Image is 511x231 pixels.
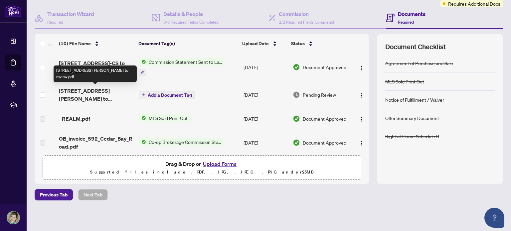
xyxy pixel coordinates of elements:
span: Document Approved [303,139,346,146]
span: [STREET_ADDRESS]-CS to lawyer.pdf [59,59,133,75]
button: Logo [356,137,367,148]
td: [DATE] [241,53,290,81]
span: 3/3 Required Fields Completed [163,20,219,25]
button: Logo [356,89,367,100]
button: Status IconMLS Sold Print Out [139,114,190,122]
th: Document Tag(s) [136,34,240,53]
img: Logo [359,93,364,98]
th: Status [288,34,350,53]
button: Add a Document Tag [139,91,195,99]
div: MLS Sold Print Out [385,78,424,85]
button: Previous Tab [35,189,73,200]
div: [STREET_ADDRESS][PERSON_NAME] to review.pdf [54,65,137,82]
img: Profile Icon [7,211,20,224]
img: Logo [359,65,364,71]
h4: Commission [279,10,334,18]
img: Document Status [293,63,300,71]
span: [STREET_ADDRESS][PERSON_NAME] to review.pdf [59,87,133,103]
th: (10) File Name [56,34,136,53]
span: Status [291,40,305,47]
span: Previous Tab [40,189,68,200]
th: Upload Date [240,34,288,53]
h4: Documents [398,10,426,18]
img: Logo [359,141,364,146]
span: Document Approved [303,63,346,71]
span: Required [398,20,414,25]
span: OB_invoice_592_Cedar_Bay_Road.pdf [59,135,133,151]
img: Status Icon [139,114,146,122]
div: Notice of Fulfillment / Waiver [385,96,444,103]
td: [DATE] [241,129,290,156]
img: logo [5,5,21,17]
h4: Transaction Wizard [47,10,94,18]
div: Right at Home Schedule B [385,133,439,140]
span: MLS Sold Print Out [146,114,190,122]
img: Document Status [293,139,300,146]
button: Status IconCo-op Brokerage Commission Statement [139,138,225,146]
td: [DATE] [241,108,290,129]
img: Document Status [293,115,300,122]
img: Status Icon [139,138,146,146]
span: Document Checklist [385,42,446,52]
span: Drag & Drop or [165,160,239,168]
button: Upload Forms [201,160,239,168]
span: Add a Document Tag [148,93,192,97]
p: Supported files include .PDF, .JPG, .JPEG, .PNG under 25 MB [47,168,357,176]
td: [DATE] [241,81,290,108]
img: Status Icon [139,58,146,65]
button: Next Tab [78,189,108,200]
span: (10) File Name [59,40,91,47]
span: Upload Date [242,40,269,47]
div: Agreement of Purchase and Sale [385,59,453,67]
span: - REALM.pdf [59,115,90,123]
span: Co-op Brokerage Commission Statement [146,138,225,146]
button: Logo [356,62,367,72]
span: plus [142,93,145,96]
span: Document Approved [303,115,346,122]
button: Open asap [484,208,504,228]
span: Pending Review [303,91,336,98]
img: Logo [359,117,364,122]
span: 2/2 Required Fields Completed [279,20,334,25]
button: Status IconCommission Statement Sent to Lawyer [139,58,225,76]
h4: Details & People [163,10,219,18]
span: Drag & Drop orUpload FormsSupported files include .PDF, .JPG, .JPEG, .PNG under25MB [43,156,361,180]
span: Commission Statement Sent to Lawyer [146,58,225,65]
span: Required [47,20,63,25]
div: Offer Summary Document [385,114,439,122]
img: Document Status [293,91,300,98]
button: Logo [356,113,367,124]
